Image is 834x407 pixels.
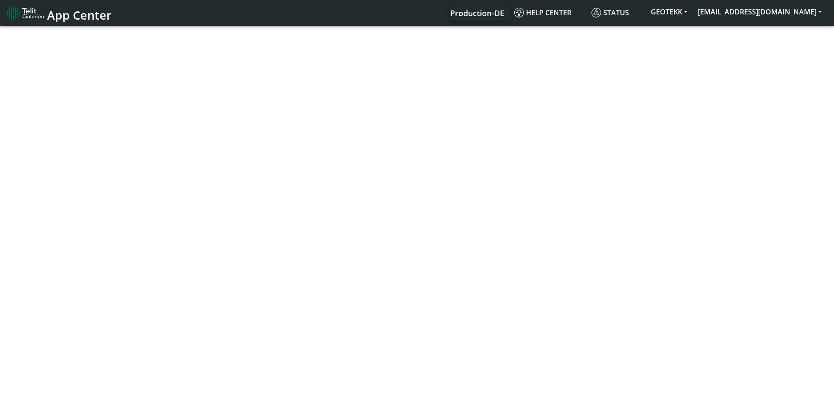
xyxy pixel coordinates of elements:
[514,8,571,17] span: Help center
[511,4,588,21] a: Help center
[646,4,693,20] button: GEOTEKK
[591,8,601,17] img: status.svg
[514,8,524,17] img: knowledge.svg
[47,7,112,23] span: App Center
[588,4,646,21] a: Status
[7,3,110,22] a: App Center
[7,6,44,20] img: logo-telit-cinterion-gw-new.png
[450,4,504,21] a: Your current platform instance
[450,8,504,18] span: Production-DE
[693,4,827,20] button: [EMAIL_ADDRESS][DOMAIN_NAME]
[591,8,629,17] span: Status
